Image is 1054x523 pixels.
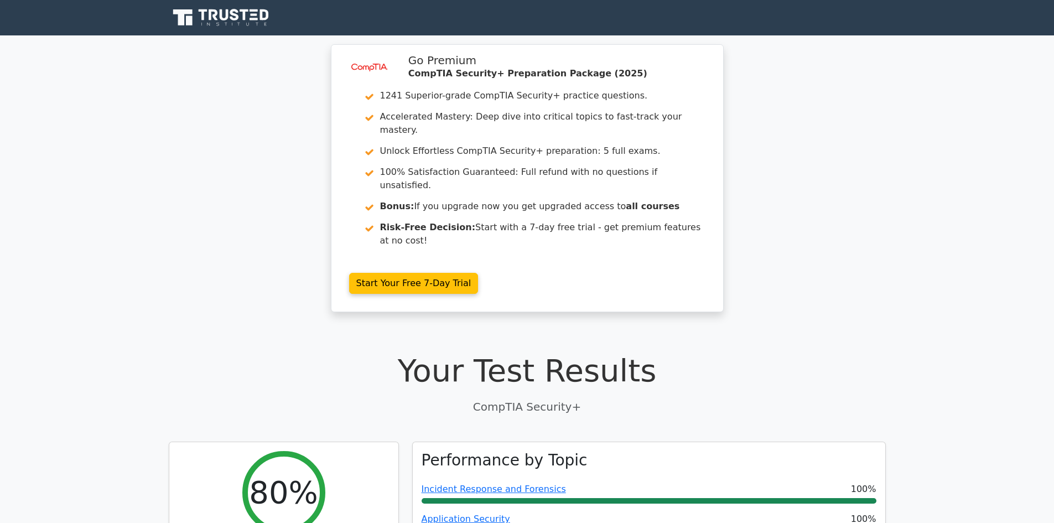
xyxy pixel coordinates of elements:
[851,483,876,496] span: 100%
[422,451,588,470] h3: Performance by Topic
[169,352,886,389] h1: Your Test Results
[169,398,886,415] p: CompTIA Security+
[349,273,479,294] a: Start Your Free 7-Day Trial
[249,474,318,511] h2: 80%
[422,484,566,494] a: Incident Response and Forensics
